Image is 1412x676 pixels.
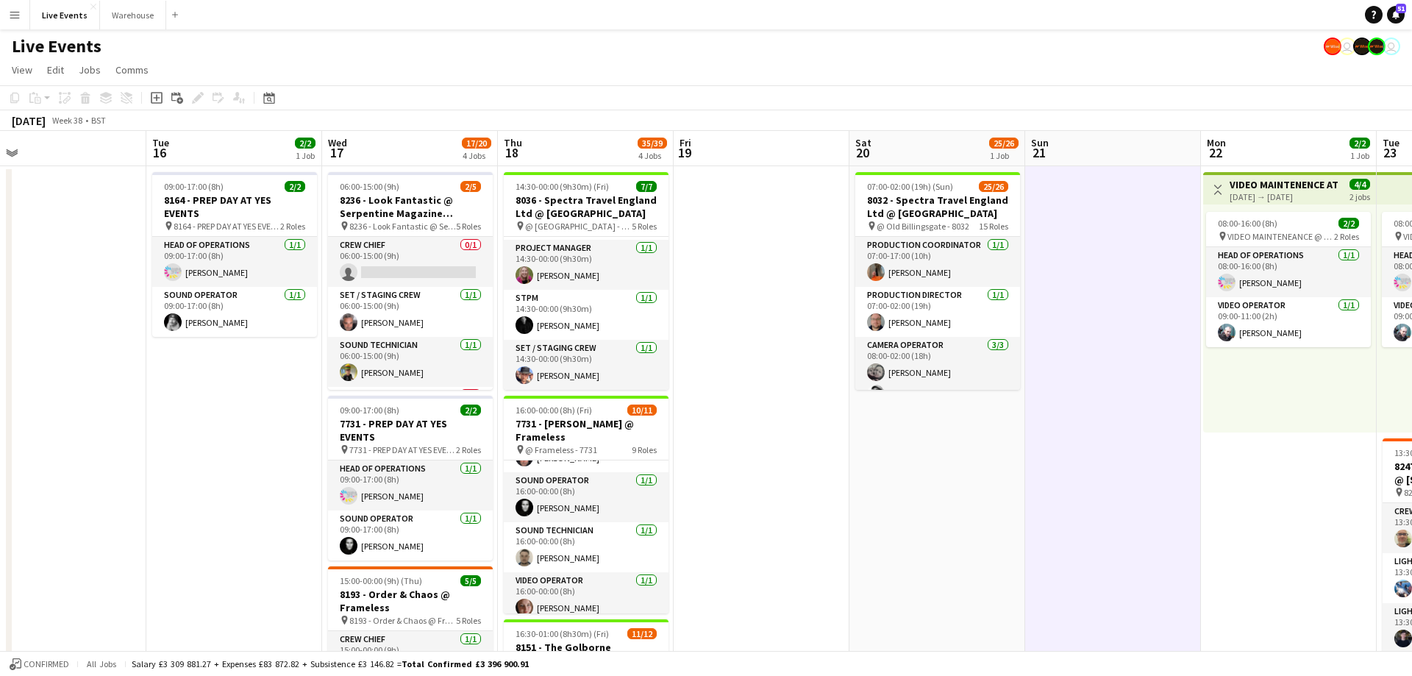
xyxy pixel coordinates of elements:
[1349,179,1370,190] span: 4/4
[49,115,85,126] span: Week 38
[1350,150,1369,161] div: 1 Job
[1207,136,1226,149] span: Mon
[504,172,668,390] app-job-card: 14:30-00:00 (9h30m) (Fri)7/78036 - Spectra Travel England Ltd @ [GEOGRAPHIC_DATA] @ [GEOGRAPHIC_D...
[1029,144,1049,161] span: 21
[525,221,632,232] span: @ [GEOGRAPHIC_DATA] - 8036
[100,1,166,29] button: Warehouse
[1338,38,1356,55] app-user-avatar: Eden Hopkins
[502,144,522,161] span: 18
[990,150,1018,161] div: 1 Job
[152,193,317,220] h3: 8164 - PREP DAY AT YES EVENTS
[47,63,64,77] span: Edit
[328,396,493,561] app-job-card: 09:00-17:00 (8h)2/27731 - PREP DAY AT YES EVENTS 7731 - PREP DAY AT YES EVENTS2 RolesHead of Oper...
[164,181,224,192] span: 09:00-17:00 (8h)
[504,193,668,220] h3: 8036 - Spectra Travel England Ltd @ [GEOGRAPHIC_DATA]
[340,405,399,416] span: 09:00-17:00 (8h)
[328,193,493,220] h3: 8236 - Look Fantastic @ Serpentine Magazine Restaurant
[1205,144,1226,161] span: 22
[340,575,422,586] span: 15:00-00:00 (9h) (Thu)
[1396,4,1406,13] span: 51
[1349,138,1370,149] span: 2/2
[132,658,529,669] div: Salary £3 309 881.27 + Expenses £83 872.82 + Subsistence £3 146.82 =
[328,237,493,287] app-card-role: Crew Chief0/106:00-15:00 (9h)
[460,181,481,192] span: 2/5
[855,237,1020,287] app-card-role: Production Coordinator1/107:00-17:00 (10h)[PERSON_NAME]
[1227,231,1334,242] span: VIDEO MAINTENEANCE @ YES EVENTS
[1324,38,1341,55] app-user-avatar: Alex Gill
[504,522,668,572] app-card-role: Sound Technician1/116:00-00:00 (8h)[PERSON_NAME]
[463,150,491,161] div: 4 Jobs
[677,144,691,161] span: 19
[152,172,317,337] app-job-card: 09:00-17:00 (8h)2/28164 - PREP DAY AT YES EVENTS 8164 - PREP DAY AT YES EVENTS2 RolesHead of Oper...
[504,136,522,149] span: Thu
[460,575,481,586] span: 5/5
[516,405,592,416] span: 16:00-00:00 (8h) (Fri)
[152,136,169,149] span: Tue
[79,63,101,77] span: Jobs
[636,181,657,192] span: 7/7
[1206,247,1371,297] app-card-role: Head of Operations1/108:00-16:00 (8h)[PERSON_NAME]
[460,405,481,416] span: 2/2
[632,444,657,455] span: 9 Roles
[504,417,668,444] h3: 7731 - [PERSON_NAME] @ Frameless
[280,221,305,232] span: 2 Roles
[456,444,481,455] span: 2 Roles
[855,193,1020,220] h3: 8032 - Spectra Travel England Ltd @ [GEOGRAPHIC_DATA]
[989,138,1019,149] span: 25/26
[1334,231,1359,242] span: 2 Roles
[867,181,953,192] span: 07:00-02:00 (19h) (Sun)
[328,136,347,149] span: Wed
[152,237,317,287] app-card-role: Head of Operations1/109:00-17:00 (8h)[PERSON_NAME]
[1031,136,1049,149] span: Sun
[326,144,347,161] span: 17
[1383,38,1400,55] app-user-avatar: Technical Department
[328,510,493,561] app-card-role: Sound Operator1/109:00-17:00 (8h)[PERSON_NAME]
[525,444,597,455] span: @ Frameless - 7731
[12,63,32,77] span: View
[328,588,493,614] h3: 8193 - Order & Chaos @ Frameless
[285,181,305,192] span: 2/2
[6,60,38,79] a: View
[855,287,1020,337] app-card-role: Production Director1/107:00-02:00 (19h)[PERSON_NAME]
[402,658,529,669] span: Total Confirmed £3 396 900.91
[7,656,71,672] button: Confirmed
[24,659,69,669] span: Confirmed
[855,337,1020,430] app-card-role: Camera Operator3/308:00-02:00 (18h)[PERSON_NAME][PERSON_NAME]
[328,172,493,390] app-job-card: 06:00-15:00 (9h)2/58236 - Look Fantastic @ Serpentine Magazine Restaurant 8236 - Look Fantastic @...
[1206,212,1371,347] app-job-card: 08:00-16:00 (8h)2/2 VIDEO MAINTENEANCE @ YES EVENTS2 RolesHead of Operations1/108:00-16:00 (8h)[P...
[877,221,969,232] span: @ Old Billingsgate - 8032
[504,472,668,522] app-card-role: Sound Operator1/116:00-00:00 (8h)[PERSON_NAME]
[328,337,493,387] app-card-role: Sound Technician1/106:00-15:00 (9h)[PERSON_NAME]
[516,628,609,639] span: 16:30-01:00 (8h30m) (Fri)
[456,221,481,232] span: 5 Roles
[1218,218,1277,229] span: 08:00-16:00 (8h)
[1368,38,1386,55] app-user-avatar: Production Managers
[349,444,456,455] span: 7731 - PREP DAY AT YES EVENTS
[462,138,491,149] span: 17/20
[1230,191,1339,202] div: [DATE] → [DATE]
[504,290,668,340] app-card-role: STPM1/114:30-00:00 (9h30m)[PERSON_NAME]
[1380,144,1399,161] span: 23
[504,572,668,622] app-card-role: Video Operator1/116:00-00:00 (8h)[PERSON_NAME]
[1206,297,1371,347] app-card-role: Video Operator1/109:00-11:00 (2h)[PERSON_NAME]
[328,460,493,510] app-card-role: Head of Operations1/109:00-17:00 (8h)[PERSON_NAME]
[1349,190,1370,202] div: 2 jobs
[855,136,871,149] span: Sat
[174,221,280,232] span: 8164 - PREP DAY AT YES EVENTS
[73,60,107,79] a: Jobs
[1353,38,1371,55] app-user-avatar: Production Managers
[627,405,657,416] span: 10/11
[12,35,101,57] h1: Live Events
[1338,218,1359,229] span: 2/2
[115,63,149,77] span: Comms
[328,417,493,444] h3: 7731 - PREP DAY AT YES EVENTS
[30,1,100,29] button: Live Events
[638,138,667,149] span: 35/39
[504,340,668,390] app-card-role: Set / Staging Crew1/114:30-00:00 (9h30m)[PERSON_NAME]
[855,172,1020,390] app-job-card: 07:00-02:00 (19h) (Sun)25/268032 - Spectra Travel England Ltd @ [GEOGRAPHIC_DATA] @ Old Billingsg...
[504,396,668,613] app-job-card: 16:00-00:00 (8h) (Fri)10/117731 - [PERSON_NAME] @ Frameless @ Frameless - 77319 RolesSet / Stagin...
